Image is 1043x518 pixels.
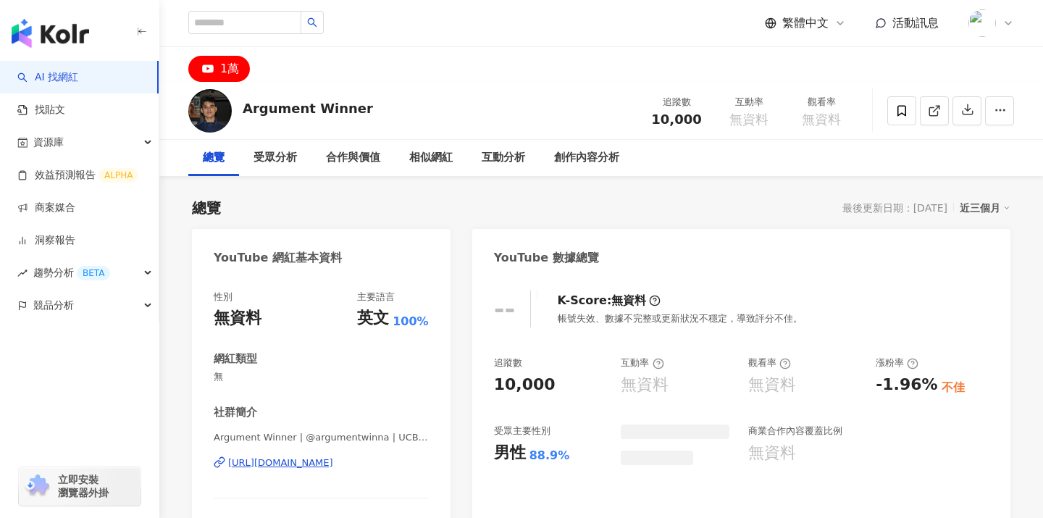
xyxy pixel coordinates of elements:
div: 帳號失效、數據不完整或更新狀況不穩定，導致評分不佳。 [558,312,803,325]
img: cropped-ikala-app-icon-2.png [968,9,996,37]
div: 網紅類型 [214,351,257,367]
div: 不佳 [942,380,965,396]
div: 總覽 [192,198,221,218]
div: 觀看率 [748,356,791,369]
span: 立即安裝 瀏覽器外掛 [58,473,109,499]
a: chrome extension立即安裝 瀏覽器外掛 [19,467,141,506]
a: [URL][DOMAIN_NAME] [214,456,429,469]
span: 競品分析 [33,289,74,322]
div: 無資料 [214,307,261,330]
div: 追蹤數 [649,95,704,109]
span: search [307,17,317,28]
div: 男性 [494,442,526,464]
a: 效益預測報告ALPHA [17,168,138,183]
div: 商業合作內容覆蓋比例 [748,425,842,438]
img: KOL Avatar [188,89,232,133]
a: 洞察報告 [17,233,75,248]
div: 1萬 [220,59,239,79]
span: 100% [393,314,428,330]
div: YouTube 網紅基本資料 [214,250,342,266]
div: 創作內容分析 [554,149,619,167]
div: [URL][DOMAIN_NAME] [228,456,333,469]
div: 無資料 [621,374,669,396]
div: 無資料 [748,442,796,464]
div: Argument Winner [243,99,373,117]
span: 活動訊息 [892,16,939,30]
div: 互動率 [721,95,776,109]
div: 受眾分析 [254,149,297,167]
div: 追蹤數 [494,356,522,369]
span: 無資料 [729,112,768,127]
span: 無資料 [802,112,841,127]
a: 商案媒合 [17,201,75,215]
div: 無資料 [748,374,796,396]
span: Argument Winner | @argumentwinna | UCBGiebjGra7qWpm-ER-SO9g [214,431,429,444]
div: 相似網紅 [409,149,453,167]
a: 找貼文 [17,103,65,117]
div: 英文 [357,307,389,330]
span: 資源庫 [33,126,64,159]
div: 觀看率 [794,95,849,109]
div: 總覽 [203,149,225,167]
div: 主要語言 [357,291,395,304]
span: 無 [214,370,429,383]
div: 無資料 [611,293,646,309]
div: 合作與價值 [326,149,380,167]
div: 性別 [214,291,233,304]
div: 互動率 [621,356,663,369]
div: K-Score : [558,293,661,309]
img: logo [12,19,89,48]
div: 受眾主要性別 [494,425,550,438]
div: 最後更新日期：[DATE] [842,202,947,214]
span: 趨勢分析 [33,256,110,289]
button: 1萬 [188,56,250,82]
div: BETA [77,266,110,280]
div: 88.9% [529,448,570,464]
div: 漲粉率 [876,356,918,369]
div: 社群簡介 [214,405,257,420]
div: 近三個月 [960,199,1010,217]
div: -1.96% [876,374,937,396]
div: -- [494,294,516,324]
span: rise [17,268,28,278]
div: 10,000 [494,374,556,396]
div: 互動分析 [482,149,525,167]
img: chrome extension [23,475,51,498]
span: 10,000 [651,112,701,127]
div: YouTube 數據總覽 [494,250,599,266]
a: searchAI 找網紅 [17,70,78,85]
span: 繁體中文 [782,15,829,31]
